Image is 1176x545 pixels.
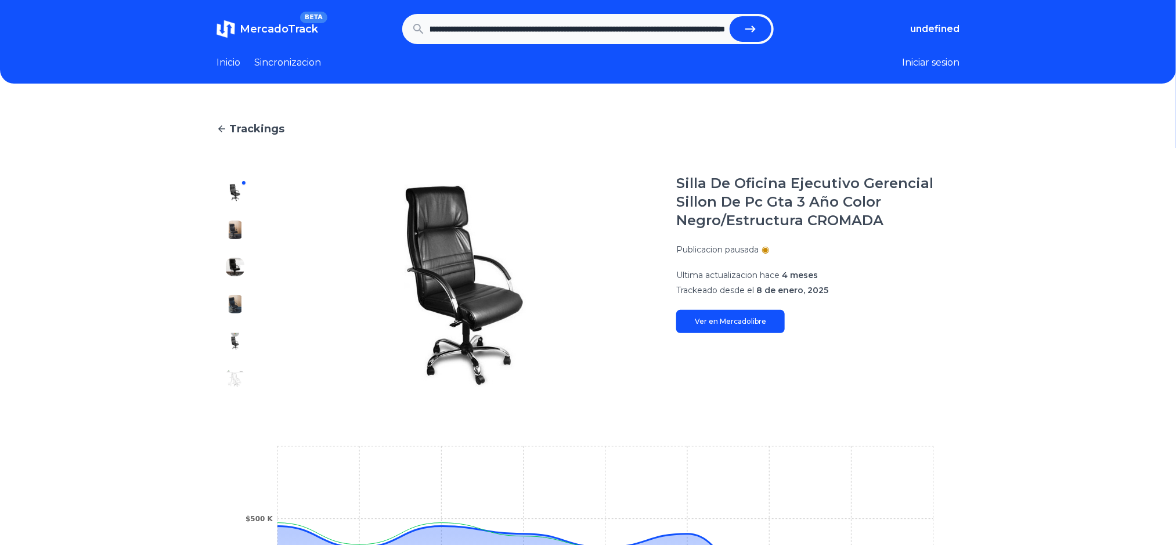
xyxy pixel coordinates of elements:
img: Silla De Oficina Ejecutivo Gerencial Sillon De Pc Gta 3 Año Color Negro/Estructura CROMADA [226,183,244,202]
a: Inicio [217,56,240,70]
span: MercadoTrack [240,23,318,35]
img: Silla De Oficina Ejecutivo Gerencial Sillon De Pc Gta 3 Año Color Negro/Estructura CROMADA [226,295,244,313]
span: Trackings [229,121,284,137]
span: 4 meses [782,270,818,280]
h1: Silla De Oficina Ejecutivo Gerencial Sillon De Pc Gta 3 Año Color Negro/Estructura CROMADA [676,174,959,230]
span: 8 de enero, 2025 [756,285,828,295]
img: MercadoTrack [217,20,235,38]
tspan: $500 K [246,515,273,523]
img: Silla De Oficina Ejecutivo Gerencial Sillon De Pc Gta 3 Año Color Negro/Estructura CROMADA [226,221,244,239]
img: Silla De Oficina Ejecutivo Gerencial Sillon De Pc Gta 3 Año Color Negro/Estructura CROMADA [226,258,244,276]
button: undefined [910,22,959,36]
p: Publicacion pausada [676,244,759,255]
img: Silla De Oficina Ejecutivo Gerencial Sillon De Pc Gta 3 Año Color Negro/Estructura CROMADA [226,332,244,351]
span: BETA [300,12,327,23]
a: MercadoTrackBETA [217,20,318,38]
button: Iniciar sesion [902,56,959,70]
img: Silla De Oficina Ejecutivo Gerencial Sillon De Pc Gta 3 Año Color Negro/Estructura CROMADA [277,174,653,397]
span: Ultima actualizacion hace [676,270,780,280]
span: Trackeado desde el [676,285,754,295]
img: Silla De Oficina Ejecutivo Gerencial Sillon De Pc Gta 3 Año Color Negro/Estructura CROMADA [226,369,244,388]
a: Ver en Mercadolibre [676,310,785,333]
a: Trackings [217,121,959,137]
a: Sincronizacion [254,56,321,70]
